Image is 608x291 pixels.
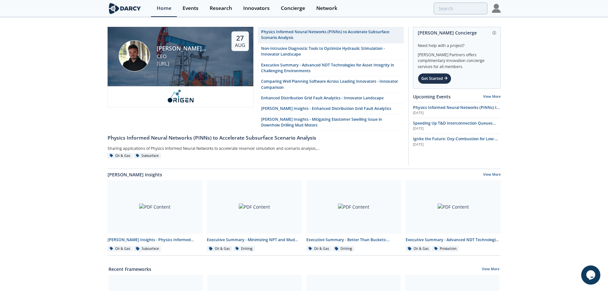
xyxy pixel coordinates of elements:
img: Ruben Rodriguez Torrado [119,40,150,72]
div: Production [432,246,459,252]
div: Drilling [333,246,354,252]
div: Drilling [233,246,255,252]
div: [DATE] [413,111,501,116]
img: origen.ai.png [164,89,197,103]
a: Non-Intrusive Diagnostic Tools to Optimize Hydraulic Stimulation - Innovator Landscape [258,43,404,60]
div: [PERSON_NAME] Concierge [418,27,496,38]
div: CEO [157,53,220,60]
div: Oil & Gas [108,246,133,252]
a: Speeding Up T&D Interconnection Queues with Enhanced Software Solutions [DATE] [413,120,501,131]
div: Concierge [281,6,305,11]
a: View More [483,172,501,178]
div: Home [157,6,171,11]
a: Physics Informed Neural Networks (PINNs) to Accelerate Subsurface Scenario Analysis [DATE] [413,105,501,116]
div: [DATE] [413,142,501,147]
img: logo-wide.svg [108,3,142,14]
img: Profile [492,4,501,13]
a: PDF Content Executive Summary - Minimizing NPT and Mud Costs with Automated Fluids Intelligence O... [205,180,304,252]
span: Ignite the Future: Oxy-Combustion for Low-Carbon Power [413,136,498,147]
div: Oil & Gas [108,153,133,159]
a: Ruben Rodriguez Torrado [PERSON_NAME] [PERSON_NAME] CEO [URL] 27 Aug [108,27,253,131]
a: Upcoming Events [413,93,451,100]
div: Executive Summary - Minimizing NPT and Mud Costs with Automated Fluids Intelligence [207,237,302,243]
a: [PERSON_NAME] Insights - Mitigating Elastomer Swelling Issue in Downhole Drilling Mud Motors [258,114,404,131]
a: PDF Content Executive Summary - Better Than Buckets: Advancing Hole Cleaning with Automated Cutti... [304,180,404,252]
div: Events [183,6,199,11]
iframe: chat widget [581,265,602,285]
div: Need help with a project? [418,38,496,49]
div: Research [210,6,232,11]
div: Get Started [418,73,451,84]
div: [PERSON_NAME] [PERSON_NAME] [157,44,220,52]
a: View More [482,267,499,272]
a: Executive Summary - Advanced NDT Technologies for Asset Integrity in Challenging Environments [258,60,404,77]
a: Enhanced Distribution Grid Fault Analytics - Innovator Landscape [258,93,404,103]
div: Innovators [243,6,270,11]
a: Physics Informed Neural Networks (PINNs) to Accelerate Subsurface Scenario Analysis [258,27,404,43]
div: Aug [235,42,245,49]
div: Subsurface [134,153,161,159]
a: View More [483,94,501,99]
a: Comparing Well Planning Software Across Leading Innovators - Innovator Comparison [258,76,404,93]
a: PDF Content [PERSON_NAME] Insights - Physics Informed Neural Networks to Accelerate Subsurface Sc... [105,180,205,252]
a: [PERSON_NAME] Insights - Enhanced Distribution Grid Fault Analytics [258,103,404,114]
img: information.svg [492,31,496,34]
span: Speeding Up T&D Interconnection Queues with Enhanced Software Solutions [413,120,496,132]
div: Subsurface [134,246,161,252]
a: PDF Content Executive Summary - Advanced NDT Technologies for Asset Integrity in Challenging Envi... [403,180,503,252]
div: Oil & Gas [406,246,431,252]
div: Executive Summary - Better Than Buckets: Advancing Hole Cleaning with Automated Cuttings Monitoring [306,237,402,243]
div: Physics Informed Neural Networks (PINNs) to Accelerate Subsurface Scenario Analysis [261,29,400,41]
div: Sharing applications of Physics Informed Neural Networks to accelerate reservoir simulation and s... [108,144,322,153]
div: [PERSON_NAME] Insights - Physics Informed Neural Networks to Accelerate Subsurface Scenario Analysis [108,237,203,243]
input: Advanced Search [434,3,487,14]
a: [PERSON_NAME] Insights [108,171,162,178]
a: Ignite the Future: Oxy-Combustion for Low-Carbon Power [DATE] [413,136,501,147]
a: Recent Frameworks [109,266,151,272]
div: Oil & Gas [207,246,232,252]
div: 27 [235,34,245,42]
div: Network [316,6,337,11]
a: Physics Informed Neural Networks (PINNs) to Accelerate Subsurface Scenario Analysis [108,131,404,142]
div: [DATE] [413,126,501,131]
div: Physics Informed Neural Networks (PINNs) to Accelerate Subsurface Scenario Analysis [108,134,404,142]
span: Physics Informed Neural Networks (PINNs) to Accelerate Subsurface Scenario Analysis [413,105,500,116]
div: Oil & Gas [306,246,332,252]
div: [URL] [157,60,220,68]
div: Executive Summary - Advanced NDT Technologies for Asset Integrity in Challenging Environments [406,237,501,243]
div: [PERSON_NAME] Partners offers complimentary innovation concierge services for all members. [418,49,496,70]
